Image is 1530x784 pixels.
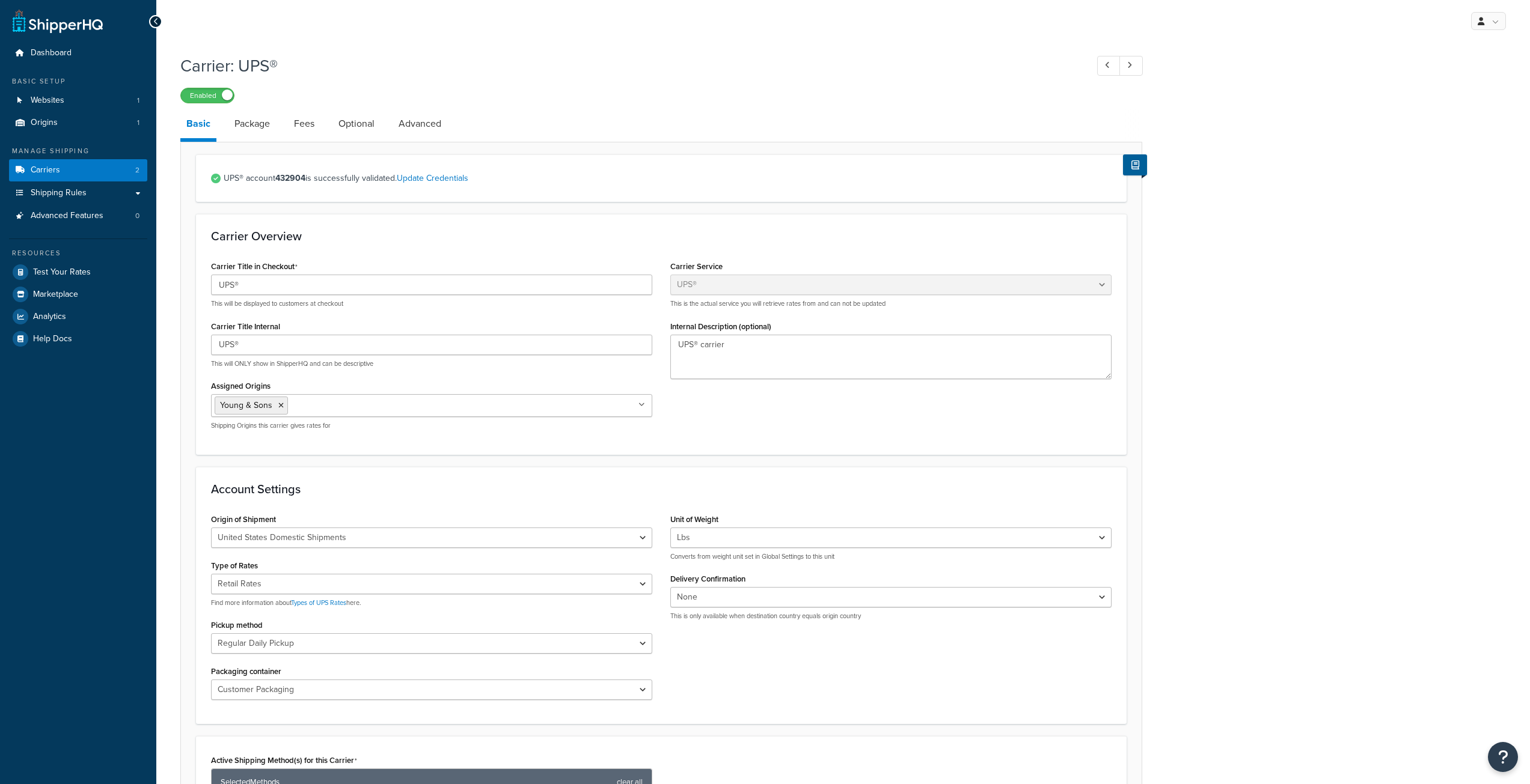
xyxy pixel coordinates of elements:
button: Open Resource Center [1488,742,1518,772]
span: Advanced Features [31,211,103,221]
a: Optional [332,109,381,138]
span: 1 [137,118,139,128]
span: Websites [31,96,64,106]
span: UPS® account is successfully validated. [224,170,1112,187]
li: Advanced Features [9,205,147,227]
span: Carriers [31,165,60,175]
span: Marketplace [33,290,78,300]
strong: 432904 [275,172,305,184]
label: Delivery Confirmation [670,574,745,583]
span: Origins [31,118,58,128]
p: This will be displayed to customers at checkout [211,299,652,308]
li: Websites [9,90,147,112]
span: Dashboard [31,48,72,58]
p: This is the actual service you will retrieve rates from and can not be updated [670,299,1112,308]
p: This will ONLY show in ShipperHQ and can be descriptive [211,359,652,368]
label: Carrier Title in Checkout [211,262,298,272]
div: Manage Shipping [9,146,147,156]
a: Carriers2 [9,159,147,181]
a: Help Docs [9,328,147,350]
a: Fees [288,109,320,138]
a: Update Credentials [397,172,468,184]
label: Active Shipping Method(s) for this Carrier [211,756,357,765]
label: Internal Description (optional) [670,322,771,331]
a: Shipping Rules [9,182,147,204]
label: Type of Rates [211,561,258,570]
div: Resources [9,248,147,258]
label: Enabled [181,88,234,103]
label: Packaging container [211,667,281,676]
a: Origins1 [9,112,147,134]
span: 1 [137,96,139,106]
a: Types of UPS Rates [291,598,346,607]
label: Pickup method [211,621,263,630]
label: Assigned Origins [211,381,271,390]
a: Test Your Rates [9,261,147,283]
label: Origin of Shipment [211,515,276,524]
span: Analytics [33,312,66,322]
span: Help Docs [33,334,72,344]
li: Carriers [9,159,147,181]
li: Origins [9,112,147,134]
a: Next Record [1119,56,1143,76]
p: Converts from weight unit set in Global Settings to this unit [670,552,1112,561]
a: Advanced Features0 [9,205,147,227]
span: Young & Sons [220,399,272,412]
p: This is only available when destination country equals origin country [670,612,1112,621]
a: Previous Record [1097,56,1121,76]
a: Package [228,109,276,138]
h3: Carrier Overview [211,229,1112,243]
a: Basic [180,109,216,142]
a: Marketplace [9,284,147,305]
a: Analytics [9,306,147,327]
label: Unit of Weight [670,515,718,524]
span: 2 [135,165,139,175]
span: Test Your Rates [33,267,91,278]
textarea: UPS® carrier [670,335,1112,379]
label: Carrier Service [670,262,723,271]
a: Websites1 [9,90,147,112]
span: Shipping Rules [31,188,87,198]
p: Find more information about here. [211,598,652,607]
a: Advanced [393,109,447,138]
a: Dashboard [9,42,147,64]
button: Show Help Docs [1123,154,1147,175]
h3: Account Settings [211,482,1112,496]
div: Basic Setup [9,76,147,87]
h1: Carrier: UPS® [180,54,1075,77]
p: Shipping Origins this carrier gives rates for [211,421,652,430]
span: 0 [135,211,139,221]
label: Carrier Title Internal [211,322,280,331]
